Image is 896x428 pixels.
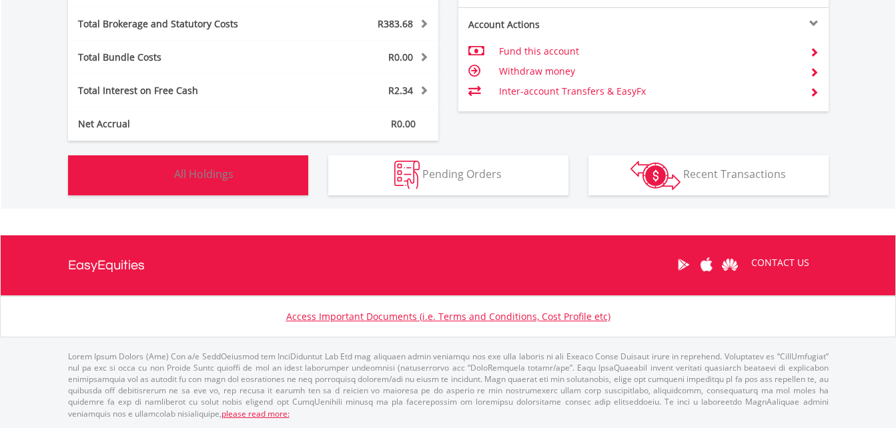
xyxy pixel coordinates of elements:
[672,244,695,285] a: Google Play
[391,117,416,130] span: R0.00
[221,408,290,419] a: please read more:
[174,167,234,181] span: All Holdings
[68,117,284,131] div: Net Accrual
[422,167,502,181] span: Pending Orders
[378,17,413,30] span: R383.68
[68,17,284,31] div: Total Brokerage and Statutory Costs
[394,161,420,189] img: pending_instructions-wht.png
[143,161,171,189] img: holdings-wht.png
[695,244,719,285] a: Apple
[68,235,145,295] a: EasyEquities
[719,244,742,285] a: Huawei
[388,51,413,63] span: R0.00
[683,167,786,181] span: Recent Transactions
[742,244,819,281] a: CONTACT US
[499,81,799,101] td: Inter-account Transfers & EasyFx
[388,84,413,97] span: R2.34
[499,61,799,81] td: Withdraw money
[630,161,681,190] img: transactions-zar-wht.png
[68,51,284,64] div: Total Bundle Costs
[328,155,568,195] button: Pending Orders
[68,351,829,419] p: Lorem Ipsum Dolors (Ame) Con a/e SeddOeiusmod tem InciDiduntut Lab Etd mag aliquaen admin veniamq...
[458,18,644,31] div: Account Actions
[499,41,799,61] td: Fund this account
[68,84,284,97] div: Total Interest on Free Cash
[286,310,610,323] a: Access Important Documents (i.e. Terms and Conditions, Cost Profile etc)
[68,155,308,195] button: All Holdings
[588,155,829,195] button: Recent Transactions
